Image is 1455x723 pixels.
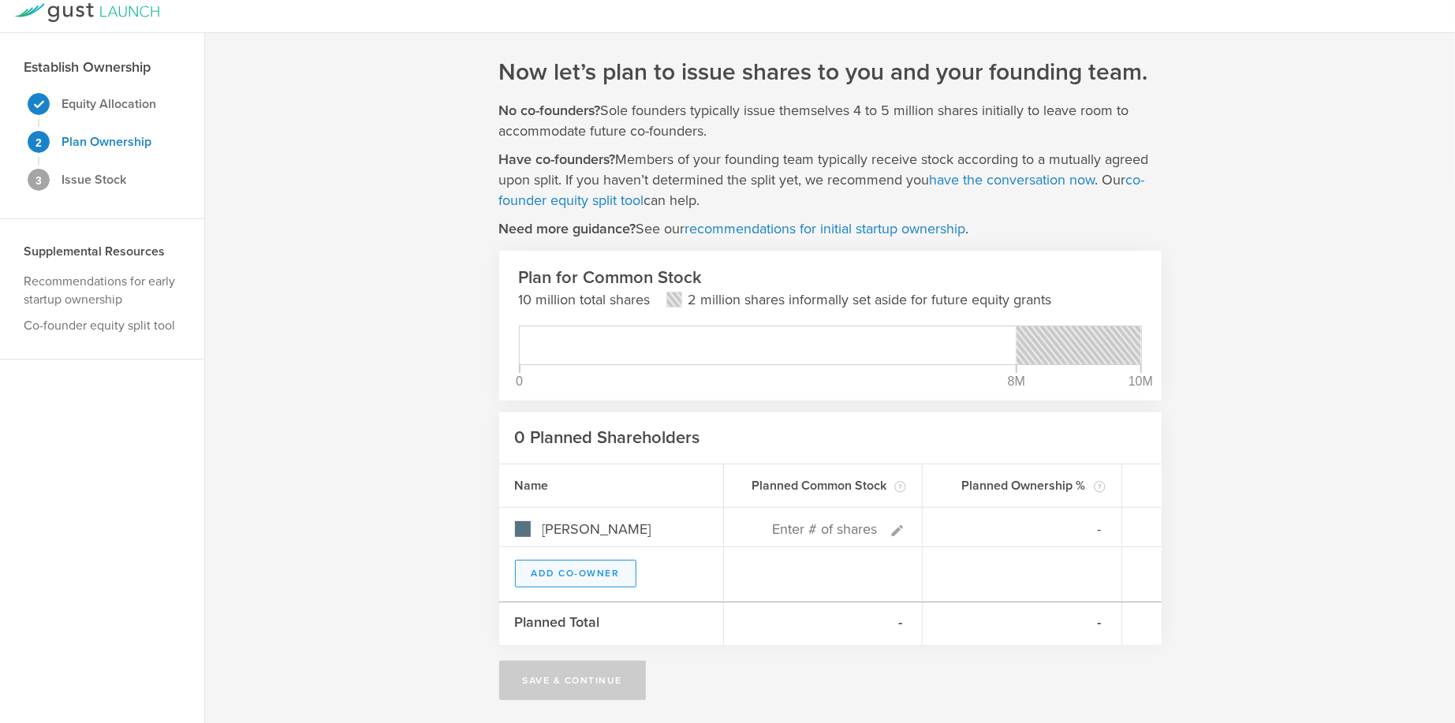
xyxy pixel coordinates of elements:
[685,220,966,237] a: recommendations for initial startup ownership
[499,602,724,645] div: Planned Total
[515,427,700,449] h2: 0 Planned Shareholders
[499,151,616,168] strong: Have co-founders?
[499,149,1162,211] p: Members of your founding team typically receive stock according to a mutually agreed upon split. ...
[519,289,651,310] p: 10 million total shares
[1008,375,1025,388] div: 8M
[24,318,175,334] a: Co-founder equity split tool
[35,175,42,186] span: 3
[499,102,601,119] strong: No co-founders?
[499,57,1148,88] h1: Now let’s plan to issue shares to you and your founding team.
[688,289,1052,310] p: 2 million shares informally set aside for future equity grants
[923,464,1122,507] div: Planned Ownership %
[724,464,923,507] div: Planned Common Stock
[499,100,1162,141] p: Sole founders typically issue themselves 4 to 5 million shares initially to leave room to accommo...
[35,137,42,148] span: 2
[62,172,126,188] strong: Issue Stock
[923,602,1122,645] div: -
[1129,375,1153,388] div: 10M
[724,602,923,645] div: -
[499,220,636,237] strong: Need more guidance?
[740,520,882,539] input: Enter # of shares
[519,266,1142,289] h2: Plan for Common Stock
[24,57,151,77] h3: Establish Ownership
[930,171,1095,188] a: have the conversation now
[499,218,969,239] p: See our .
[515,560,636,587] button: Add Co-Owner
[62,96,156,112] strong: Equity Allocation
[24,274,175,307] a: Recommendations for early startup ownership
[24,244,165,259] strong: Supplemental Resources
[516,375,523,388] div: 0
[1376,600,1455,676] iframe: Chat Widget
[62,134,151,150] strong: Plan Ownership
[539,520,707,539] input: Enter co-owner name
[499,464,724,507] div: Name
